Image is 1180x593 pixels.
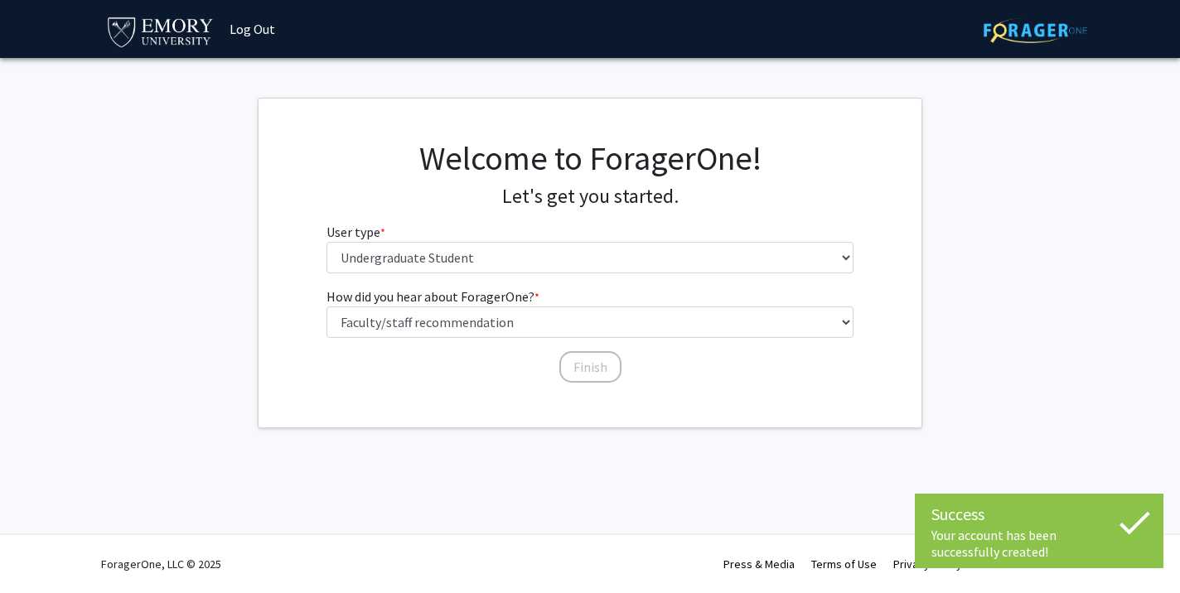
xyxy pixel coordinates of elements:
label: User type [326,222,385,242]
iframe: Chat [12,518,70,581]
img: ForagerOne Logo [984,17,1087,43]
label: How did you hear about ForagerOne? [326,287,539,306]
div: Success [931,502,1147,527]
h4: Let's get you started. [326,185,854,209]
div: Your account has been successfully created! [931,527,1147,560]
h1: Welcome to ForagerOne! [326,138,854,178]
img: Emory University Logo [105,12,215,50]
a: Privacy Policy [893,557,962,571]
a: Press & Media [723,557,795,571]
button: Finish [559,351,621,383]
div: ForagerOne, LLC © 2025 [101,535,221,593]
a: Terms of Use [811,557,877,571]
